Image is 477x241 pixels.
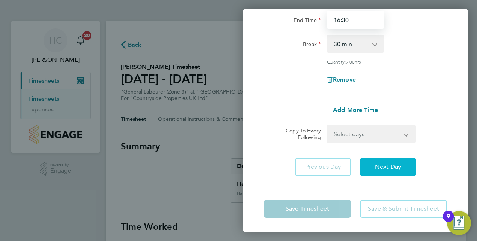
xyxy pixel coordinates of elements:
[303,41,321,50] label: Break
[360,158,416,176] button: Next Day
[447,216,450,226] div: 9
[327,59,415,65] div: Quantity: hrs
[327,77,356,83] button: Remove
[333,106,378,113] span: Add More Time
[327,11,384,29] input: E.g. 18:00
[294,17,321,26] label: End Time
[375,163,401,171] span: Next Day
[280,127,321,141] label: Copy To Every Following
[327,107,378,113] button: Add More Time
[333,76,356,83] span: Remove
[447,211,471,235] button: Open Resource Center, 9 new notifications
[346,59,355,65] span: 9.00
